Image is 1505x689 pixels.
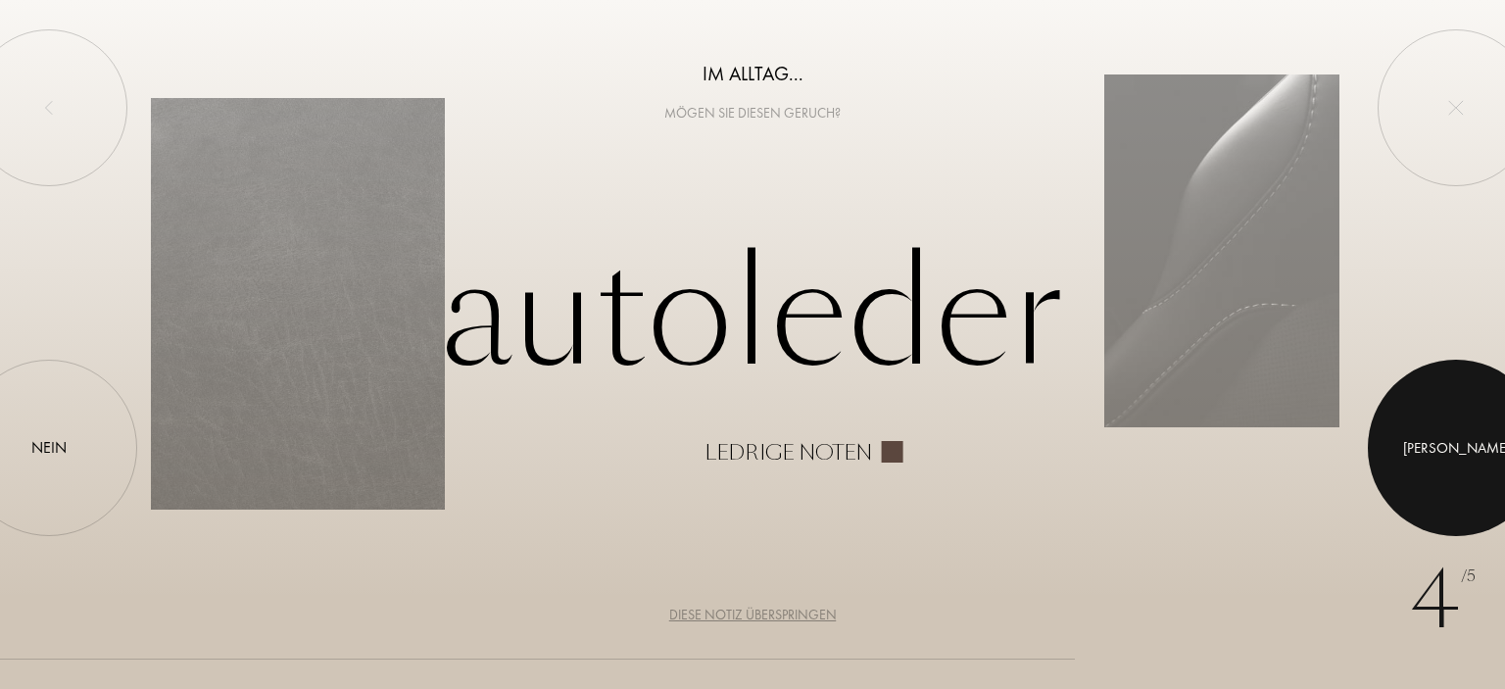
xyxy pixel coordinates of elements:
div: Nein [31,436,67,460]
div: 4 [1410,542,1476,660]
img: left_onboard.svg [41,100,57,116]
div: Ledrige Noten [704,441,872,465]
img: quit_onboard.svg [1448,100,1464,116]
div: Autoleder [151,225,1355,465]
span: /5 [1461,566,1476,588]
div: Diese Notiz überspringen [669,605,837,625]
